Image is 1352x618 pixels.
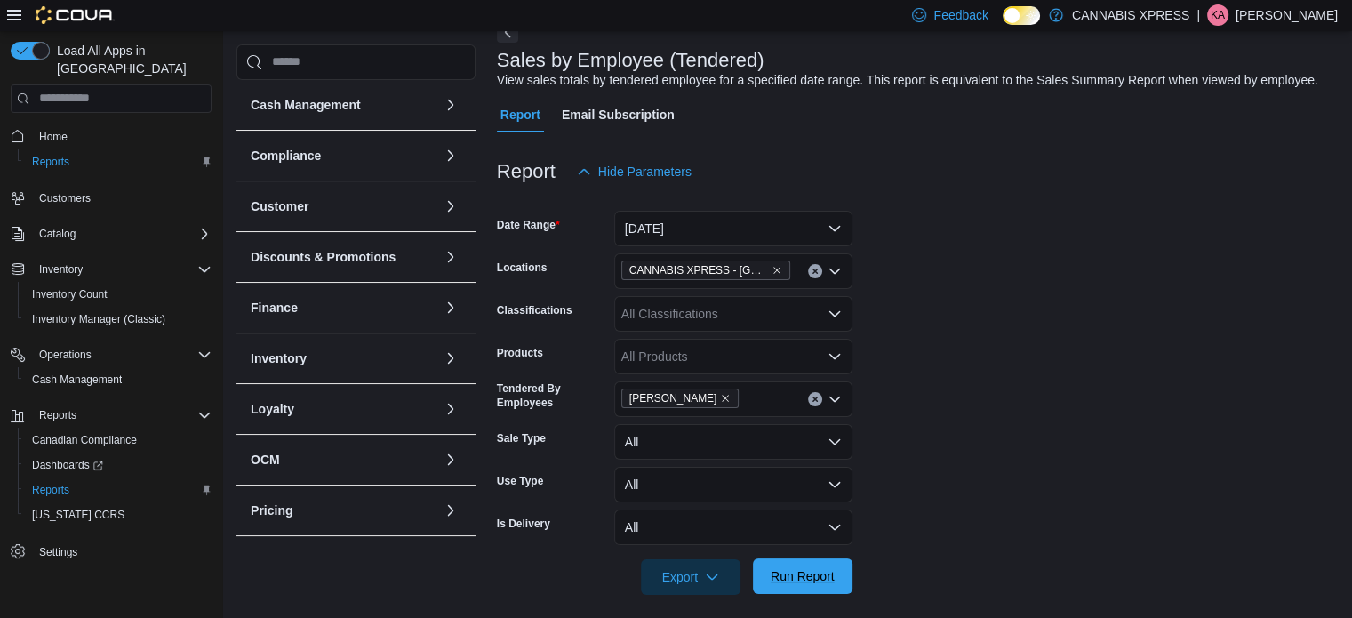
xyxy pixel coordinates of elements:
[32,187,212,209] span: Customers
[39,227,76,241] span: Catalog
[614,467,852,502] button: All
[614,424,852,460] button: All
[11,116,212,611] nav: Complex example
[32,125,212,148] span: Home
[32,542,84,563] a: Settings
[251,96,361,114] h3: Cash Management
[50,42,212,77] span: Load All Apps in [GEOGRAPHIC_DATA]
[4,403,219,428] button: Reports
[652,559,730,595] span: Export
[614,510,852,545] button: All
[32,433,137,447] span: Canadian Compliance
[440,500,461,521] button: Pricing
[4,185,219,211] button: Customers
[1196,4,1200,26] p: |
[497,21,518,43] button: Next
[598,163,692,181] span: Hide Parameters
[440,196,461,217] button: Customer
[251,451,280,469] h3: OCM
[251,299,298,317] h3: Finance
[25,151,212,173] span: Reports
[32,259,212,280] span: Inventory
[614,211,852,246] button: [DATE]
[25,309,172,330] a: Inventory Manager (Classic)
[25,454,110,476] a: Dashboards
[32,373,122,387] span: Cash Management
[18,367,219,392] button: Cash Management
[25,284,212,305] span: Inventory Count
[32,188,98,209] a: Customers
[251,147,321,165] h3: Compliance
[720,393,731,404] button: Remove Grace Brownson from selection in this group
[440,246,461,268] button: Discounts & Promotions
[621,389,740,408] span: Grace Brownson
[25,504,212,526] span: Washington CCRS
[440,297,461,318] button: Finance
[251,451,436,469] button: OCM
[32,223,212,245] span: Catalog
[562,97,675,132] span: Email Subscription
[1072,4,1189,26] p: CANNABIS XPRESS
[25,369,129,390] a: Cash Management
[641,559,740,595] button: Export
[4,257,219,282] button: Inventory
[4,221,219,246] button: Catalog
[18,502,219,527] button: [US_STATE] CCRS
[32,126,75,148] a: Home
[772,265,782,276] button: Remove CANNABIS XPRESS - North Gower (Church Street) from selection in this group
[497,381,607,410] label: Tendered By Employees
[440,449,461,470] button: OCM
[1207,4,1228,26] div: Kaylea Anderson-Masson
[39,262,83,277] span: Inventory
[4,124,219,149] button: Home
[25,504,132,526] a: [US_STATE] CCRS
[251,197,436,215] button: Customer
[1236,4,1338,26] p: [PERSON_NAME]
[251,400,294,418] h3: Loyalty
[39,408,76,422] span: Reports
[18,307,219,332] button: Inventory Manager (Classic)
[251,299,436,317] button: Finance
[32,405,84,426] button: Reports
[1211,4,1225,26] span: KA
[25,454,212,476] span: Dashboards
[25,151,76,173] a: Reports
[440,398,461,420] button: Loyalty
[629,389,717,407] span: [PERSON_NAME]
[497,517,550,531] label: Is Delivery
[25,369,212,390] span: Cash Management
[25,429,212,451] span: Canadian Compliance
[25,479,76,501] a: Reports
[25,284,115,305] a: Inventory Count
[4,342,219,367] button: Operations
[251,349,436,367] button: Inventory
[39,191,91,205] span: Customers
[32,483,69,497] span: Reports
[32,405,212,426] span: Reports
[497,218,560,232] label: Date Range
[32,223,83,245] button: Catalog
[18,478,219,502] button: Reports
[32,287,108,301] span: Inventory Count
[39,130,68,144] span: Home
[570,154,699,189] button: Hide Parameters
[251,502,436,519] button: Pricing
[497,303,572,317] label: Classifications
[1003,25,1004,26] span: Dark Mode
[251,197,308,215] h3: Customer
[32,458,103,472] span: Dashboards
[251,502,292,519] h3: Pricing
[1003,6,1040,25] input: Dark Mode
[933,6,988,24] span: Feedback
[39,348,92,362] span: Operations
[251,248,396,266] h3: Discounts & Promotions
[808,264,822,278] button: Clear input
[497,161,556,182] h3: Report
[440,94,461,116] button: Cash Management
[808,392,822,406] button: Clear input
[828,392,842,406] button: Open list of options
[32,540,212,562] span: Settings
[18,149,219,174] button: Reports
[251,147,436,165] button: Compliance
[753,558,852,594] button: Run Report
